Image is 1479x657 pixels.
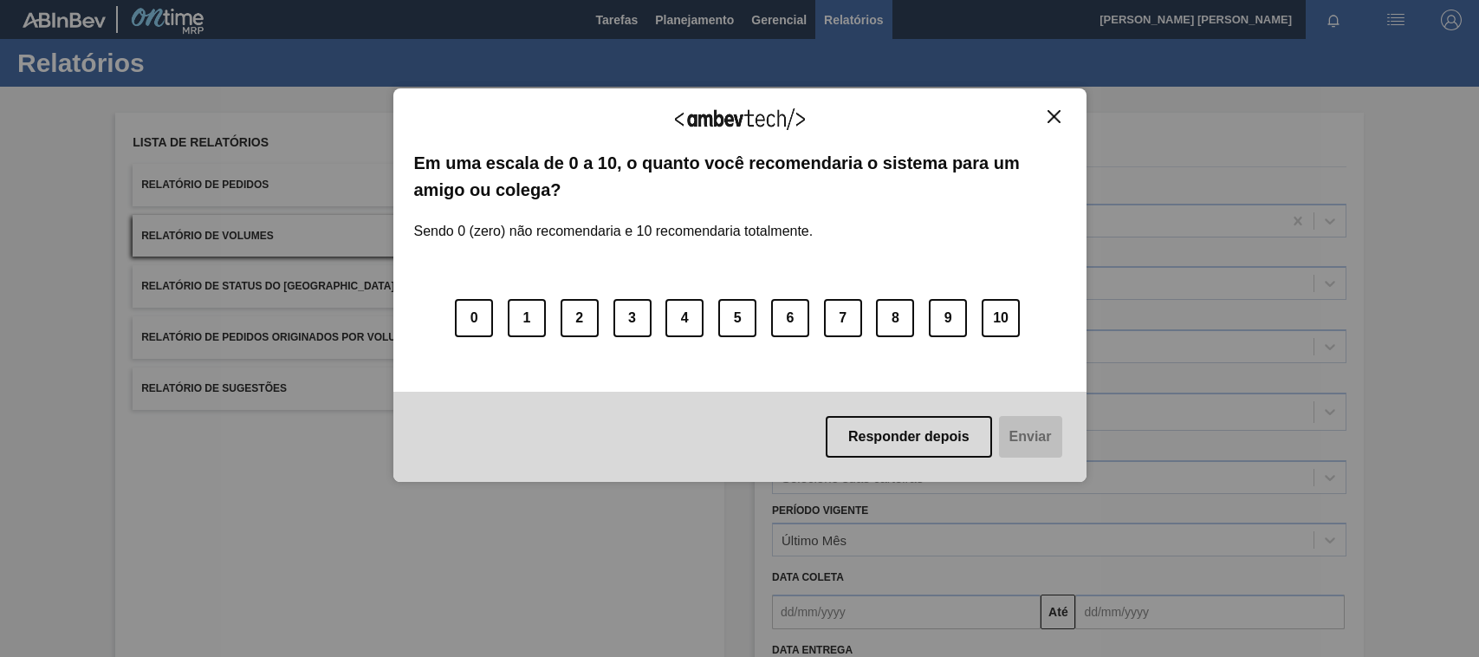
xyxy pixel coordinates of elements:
[1048,110,1061,123] img: Close
[929,299,967,337] button: 9
[508,299,546,337] button: 1
[455,299,493,337] button: 0
[876,299,914,337] button: 8
[824,299,862,337] button: 7
[414,203,814,239] label: Sendo 0 (zero) não recomendaria e 10 recomendaria totalmente.
[826,416,992,458] button: Responder depois
[561,299,599,337] button: 2
[982,299,1020,337] button: 10
[771,299,809,337] button: 6
[613,299,652,337] button: 3
[665,299,704,337] button: 4
[675,108,805,130] img: Logo Ambevtech
[414,150,1066,203] label: Em uma escala de 0 a 10, o quanto você recomendaria o sistema para um amigo ou colega?
[1042,109,1066,124] button: Close
[718,299,756,337] button: 5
